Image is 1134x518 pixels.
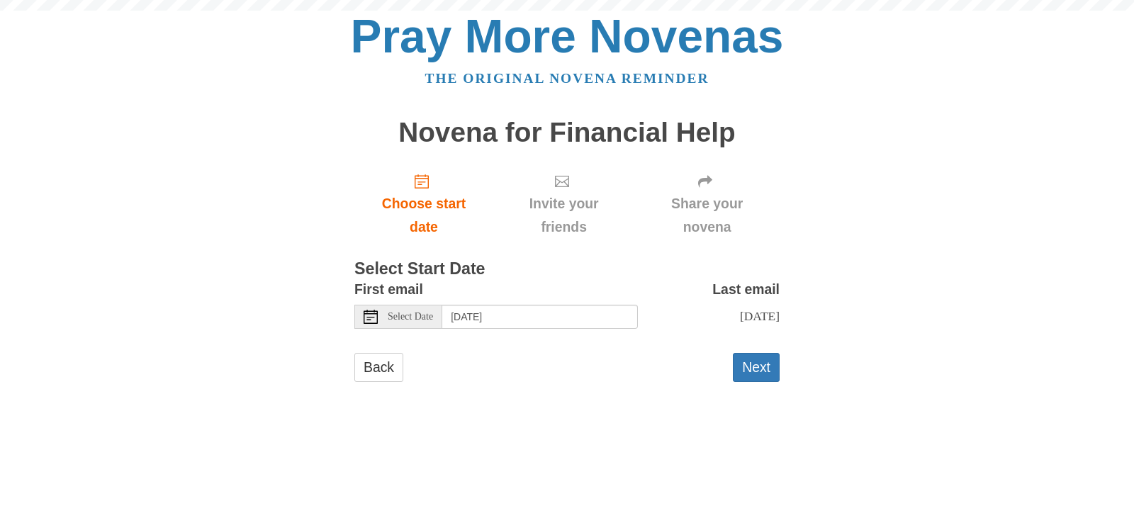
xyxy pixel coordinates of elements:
span: Choose start date [369,192,479,239]
a: Pray More Novenas [351,10,784,62]
span: [DATE] [740,309,780,323]
label: First email [354,278,423,301]
span: Select Date [388,312,433,322]
h3: Select Start Date [354,260,780,278]
a: The original novena reminder [425,71,709,86]
h1: Novena for Financial Help [354,118,780,148]
div: Click "Next" to confirm your start date first. [634,162,780,246]
label: Last email [712,278,780,301]
button: Next [733,353,780,382]
a: Back [354,353,403,382]
span: Share your novena [649,192,765,239]
a: Choose start date [354,162,493,246]
span: Invite your friends [507,192,620,239]
div: Click "Next" to confirm your start date first. [493,162,634,246]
